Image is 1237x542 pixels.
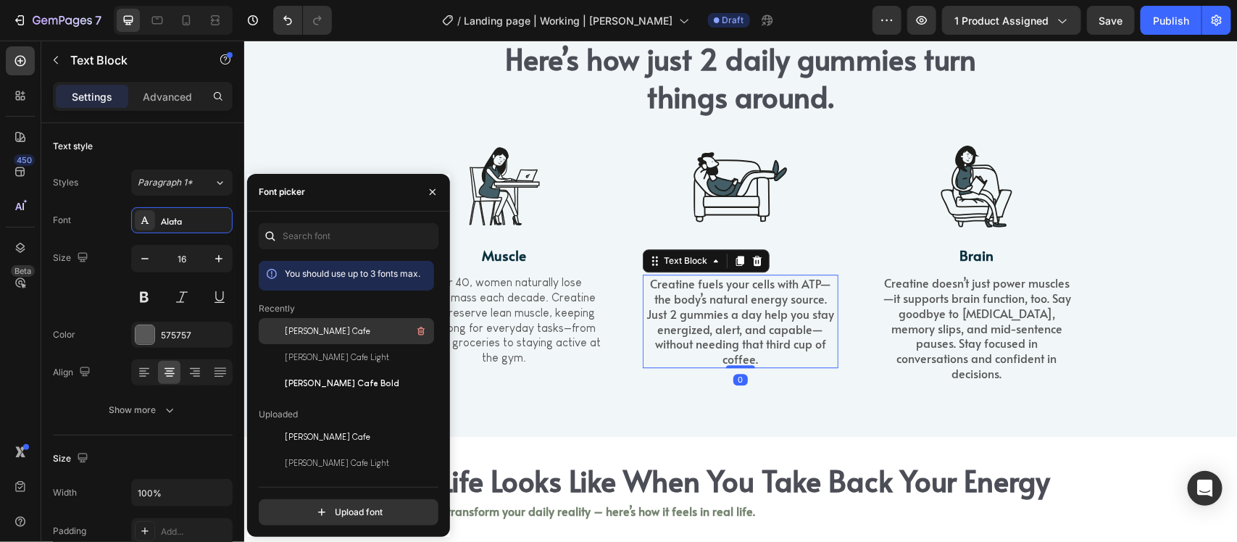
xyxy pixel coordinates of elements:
[942,6,1081,35] button: 1 product assigned
[285,456,389,470] span: [PERSON_NAME] Cafe Light
[53,397,233,423] button: Show more
[161,329,229,342] div: 575757
[954,13,1049,28] span: 1 product assigned
[636,206,829,224] p: Brain
[53,249,91,268] div: Size
[417,214,466,227] div: Text Block
[11,265,35,277] div: Beta
[161,525,229,538] div: Add...
[1087,6,1135,35] button: Save
[489,333,504,345] div: 0
[722,14,744,27] span: Draft
[6,6,108,35] button: 7
[259,302,295,315] p: Recently
[1141,6,1201,35] button: Publish
[132,480,232,506] input: Auto
[53,363,93,383] div: Align
[53,176,78,189] div: Styles
[636,235,829,341] p: Creatine doesn’t just power muscles—it supports brain function, too. Say goodbye to [MEDICAL_DATA...
[138,176,193,189] span: Paragraph 1*
[109,403,177,417] div: Show more
[72,89,112,104] p: Settings
[62,420,931,460] h2: See What Life Looks Like When You Take Back Your Energy
[53,525,86,538] div: Padding
[400,235,593,326] p: Creatine fuels your cells with ATP—the body’s natural energy source. Just 2 gummies a day help yo...
[259,223,438,249] input: Search font
[259,499,438,525] button: Upload font
[400,207,593,225] p: Energy
[285,377,399,390] span: [PERSON_NAME] Cafe Bold
[458,13,462,28] span: /
[143,89,192,104] p: Advanced
[161,214,229,228] div: Alata
[213,99,307,193] img: gempages_432750572815254551-7c3837c7-0e4e-4648-81b2-6a3f1883d19c.svg
[53,214,71,227] div: Font
[465,13,673,28] span: Landing page | Working | [PERSON_NAME]
[14,154,35,166] div: 450
[259,408,298,421] p: Uploaded
[449,99,543,193] img: gempages_432750572815254551-3a81d9d6-c5bd-40bd-9322-5a5ec540e85c.svg
[164,235,357,325] p: After 40, women naturally lose muscle mass each decade. Creatine helps preserve lean muscle, keep...
[53,328,75,341] div: Color
[259,185,305,199] div: Font picker
[285,351,389,364] span: [PERSON_NAME] Cafe Light
[53,449,91,469] div: Size
[285,430,370,443] span: [PERSON_NAME] Cafe
[285,325,370,338] span: [PERSON_NAME] Cafe
[244,41,1237,542] iframe: Design area
[53,486,77,499] div: Width
[1188,471,1223,506] div: Open Intercom Messenger
[686,99,780,193] img: gempages_432750572815254551-cef15508-29ea-4645-b04a-0a269992454f.svg
[164,206,357,224] p: Muscle
[285,268,420,279] span: You should use up to 3 fonts max.
[70,51,193,69] p: Text Block
[1099,14,1123,27] span: Save
[1153,13,1189,28] div: Publish
[273,6,332,35] div: Undo/Redo
[131,170,233,196] button: Paragraph 1*
[315,505,383,520] div: Upload font
[95,12,101,29] p: 7
[63,462,930,479] p: Just 2 gummies a day can transform your daily reality – here’s how it feels in real life.
[53,140,93,153] div: Text style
